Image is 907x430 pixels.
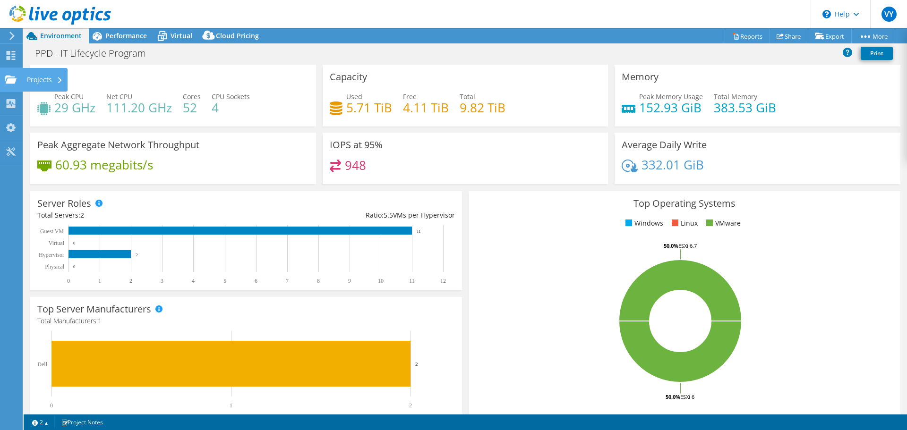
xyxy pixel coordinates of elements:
[851,29,895,43] a: More
[22,68,68,92] div: Projects
[460,92,475,101] span: Total
[54,416,110,428] a: Project Notes
[161,278,163,284] text: 3
[881,7,897,22] span: VY
[346,102,392,113] h4: 5.71 TiB
[49,240,65,246] text: Virtual
[54,92,84,101] span: Peak CPU
[212,92,250,101] span: CPU Sockets
[378,278,384,284] text: 10
[317,278,320,284] text: 8
[714,102,776,113] h4: 383.53 GiB
[67,278,70,284] text: 0
[770,29,808,43] a: Share
[330,72,367,82] h3: Capacity
[704,218,741,228] li: VMware
[50,402,53,409] text: 0
[246,210,455,220] div: Ratio: VMs per Hypervisor
[403,92,417,101] span: Free
[73,264,76,269] text: 0
[171,31,192,40] span: Virtual
[808,29,852,43] a: Export
[345,160,366,170] h4: 948
[639,102,703,113] h4: 152.93 GiB
[106,92,132,101] span: Net CPU
[286,278,289,284] text: 7
[669,218,698,228] li: Linux
[417,229,421,234] text: 11
[106,102,172,113] h4: 111.20 GHz
[105,31,147,40] span: Performance
[664,242,678,249] tspan: 50.0%
[255,278,257,284] text: 6
[230,402,232,409] text: 1
[678,242,697,249] tspan: ESXi 6.7
[409,278,415,284] text: 11
[37,361,47,368] text: Dell
[223,278,226,284] text: 5
[37,198,91,209] h3: Server Roles
[622,140,707,150] h3: Average Daily Write
[37,316,455,326] h4: Total Manufacturers:
[40,228,64,235] text: Guest VM
[129,278,132,284] text: 2
[45,263,64,270] text: Physical
[26,416,55,428] a: 2
[183,92,201,101] span: Cores
[192,278,195,284] text: 4
[440,278,446,284] text: 12
[330,140,383,150] h3: IOPS at 95%
[725,29,770,43] a: Reports
[40,31,82,40] span: Environment
[54,102,95,113] h4: 29 GHz
[384,211,393,219] span: 5.5
[73,241,76,245] text: 0
[476,198,893,209] h3: Top Operating Systems
[31,48,161,59] h1: PPD - IT Lifecycle Program
[822,10,831,18] svg: \n
[415,361,418,367] text: 2
[666,393,680,400] tspan: 50.0%
[622,72,659,82] h3: Memory
[136,253,138,257] text: 2
[348,278,351,284] text: 9
[55,160,153,170] h4: 60.93 megabits/s
[39,252,64,258] text: Hypervisor
[80,211,84,219] span: 2
[623,218,663,228] li: Windows
[37,304,151,314] h3: Top Server Manufacturers
[37,210,246,220] div: Total Servers:
[216,31,259,40] span: Cloud Pricing
[212,102,250,113] h4: 4
[98,278,101,284] text: 1
[37,140,199,150] h3: Peak Aggregate Network Throughput
[346,92,362,101] span: Used
[861,47,893,60] a: Print
[403,102,449,113] h4: 4.11 TiB
[680,393,694,400] tspan: ESXi 6
[183,102,201,113] h4: 52
[714,92,757,101] span: Total Memory
[409,402,412,409] text: 2
[98,316,102,325] span: 1
[639,92,703,101] span: Peak Memory Usage
[460,102,505,113] h4: 9.82 TiB
[642,160,704,170] h4: 332.01 GiB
